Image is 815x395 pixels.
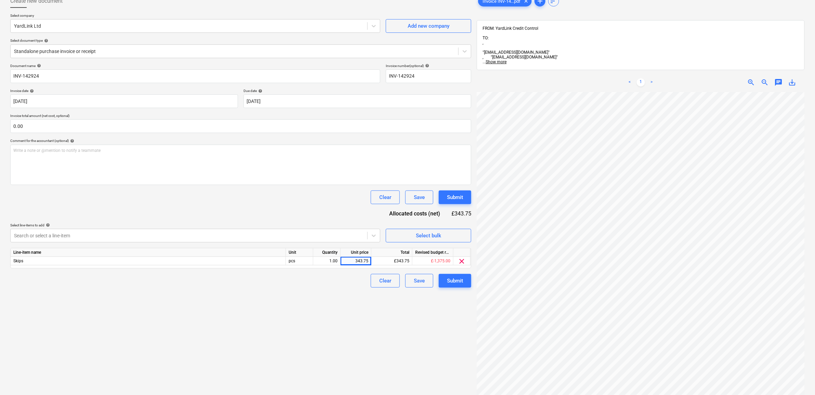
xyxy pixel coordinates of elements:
[412,257,453,265] div: £-1,375.00
[483,36,799,45] span: TO:
[69,139,74,143] span: help
[11,248,286,257] div: Line-item name
[408,22,449,30] div: Add new company
[379,193,391,202] div: Clear
[36,64,41,68] span: help
[414,193,425,202] div: Save
[28,89,34,93] span: help
[286,257,313,265] div: pcs
[447,276,463,285] div: Submit
[286,248,313,257] div: Unit
[43,39,48,43] span: help
[386,69,471,83] input: Invoice number
[761,78,769,87] span: zoom_out
[483,60,507,64] span: ...
[244,94,471,108] input: Due date not specified
[386,229,471,242] button: Select bulk
[10,13,380,19] p: Select company
[343,257,368,265] div: 343.75
[405,274,433,288] button: Save
[788,78,797,87] span: save_alt
[424,64,429,68] span: help
[316,257,338,265] div: 1.00
[414,276,425,285] div: Save
[483,26,538,31] span: FROM: YardLink Credit Control
[10,114,471,119] p: Invoice total amount (net cost, optional)
[371,274,400,288] button: Clear
[371,257,412,265] div: £343.75
[10,89,238,93] div: Invoice date
[257,89,262,93] span: help
[10,139,471,143] div: Comment for the accountant (optional)
[451,210,471,218] div: £343.75
[13,259,23,263] span: Skips
[10,69,380,83] input: Document name
[439,190,471,204] button: Submit
[626,78,634,87] a: Previous page
[775,78,783,87] span: chat
[313,248,341,257] div: Quantity
[637,78,645,87] a: Page 1 is your current page
[483,40,799,45] div: ,
[379,276,391,285] div: Clear
[447,193,463,202] div: Submit
[371,190,400,204] button: Clear
[382,210,451,218] div: Allocated costs (net)
[483,55,799,60] div: , "[EMAIL_ADDRESS][DOMAIN_NAME]"
[412,248,453,257] div: Revised budget remaining
[458,257,466,265] span: clear
[648,78,656,87] a: Next page
[371,248,412,257] div: Total
[244,89,471,93] div: Due date
[10,223,380,227] div: Select line-items to add
[747,78,755,87] span: zoom_in
[405,190,433,204] button: Save
[386,19,471,33] button: Add new company
[10,94,238,108] input: Invoice date not specified
[486,60,507,64] span: Show more
[483,50,799,60] span: "[EMAIL_ADDRESS][DOMAIN_NAME]"
[416,231,441,240] div: Select bulk
[386,64,471,68] div: Invoice number (optional)
[439,274,471,288] button: Submit
[10,119,471,133] input: Invoice total amount (net cost, optional)
[10,38,471,43] div: Select document type
[341,248,371,257] div: Unit price
[44,223,50,227] span: help
[10,64,380,68] div: Document name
